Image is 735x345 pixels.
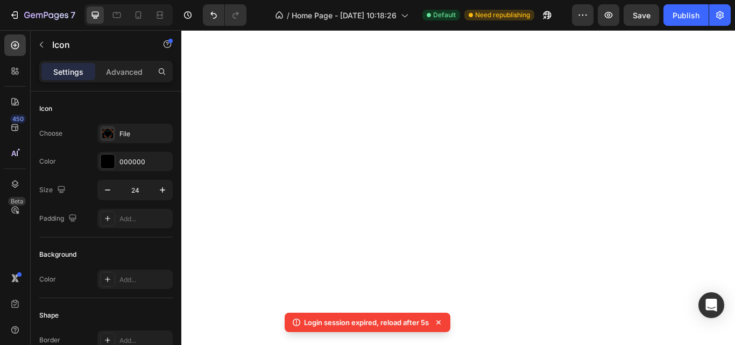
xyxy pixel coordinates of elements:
span: Save [633,11,651,20]
p: Icon [52,38,144,51]
div: Icon [39,104,52,114]
span: Need republishing [475,10,530,20]
div: Beta [8,197,26,206]
span: Home Page - [DATE] 10:18:26 [292,10,397,21]
div: Color [39,274,56,284]
div: File [119,129,170,139]
p: Settings [53,66,83,78]
button: Save [624,4,659,26]
iframe: Design area [181,30,735,345]
p: 7 [70,9,75,22]
button: Publish [663,4,709,26]
div: Color [39,157,56,166]
p: Advanced [106,66,143,78]
div: Shape [39,311,59,320]
div: Add... [119,275,170,285]
span: Default [433,10,456,20]
div: 450 [10,115,26,123]
div: Choose [39,129,62,138]
div: Size [39,183,68,198]
div: Border [39,335,60,345]
div: Open Intercom Messenger [698,292,724,318]
div: Publish [673,10,699,21]
p: Login session expired, reload after 5s [304,317,429,328]
div: Background [39,250,76,259]
div: Undo/Redo [203,4,246,26]
span: / [287,10,289,21]
button: 7 [4,4,80,26]
div: Add... [119,214,170,224]
div: Padding [39,212,79,226]
div: 000000 [119,157,170,167]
